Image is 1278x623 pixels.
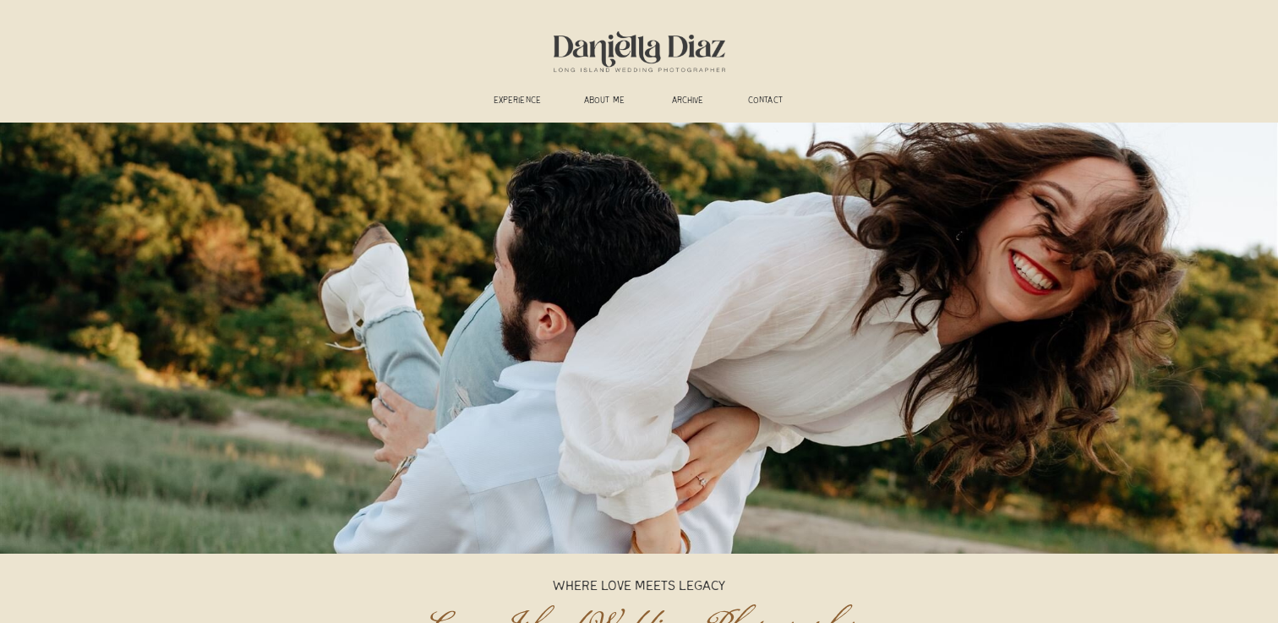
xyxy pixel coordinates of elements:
a: experience [486,96,549,108]
a: CONTACT [739,96,792,108]
a: ABOUT ME [573,96,636,108]
a: ARCHIVE [661,96,714,108]
p: Where Love Meets Legacy [512,578,766,597]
